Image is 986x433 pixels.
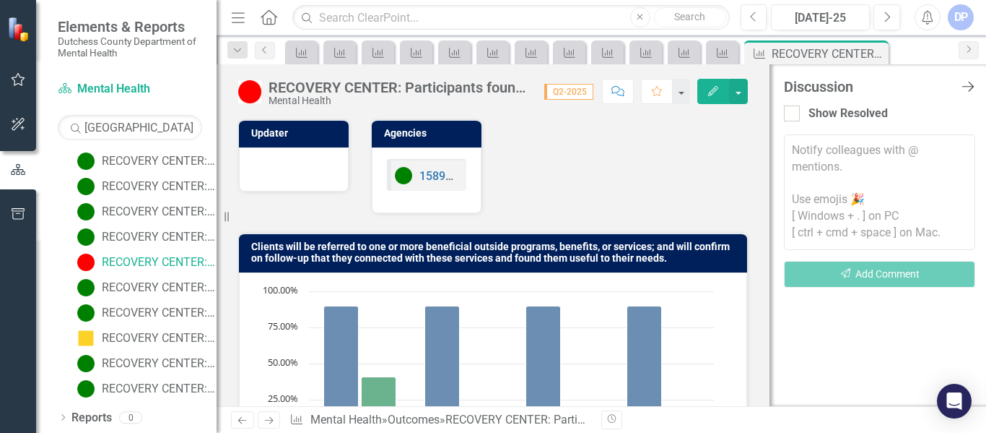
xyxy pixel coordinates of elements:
[74,150,217,173] a: RECOVERY CENTER: Number of mixers held
[102,256,217,269] div: RECOVERY CENTER: Participants found eligible will be connected to relevant public benefits and as...
[77,380,95,398] img: Active
[544,84,593,100] span: Q2-2025
[269,80,530,95] div: RECOVERY CENTER: Participants found eligible will be connected to relevant public benefits and as...
[102,357,217,370] div: RECOVERY CENTER: Clients will report improved scores across one or more of the 8 Dimensions of We...
[102,382,217,395] div: RECOVERY CENTER: Peer advocates will engage with each client a minimum of three times per quarter.
[784,261,975,288] button: Add Comment
[74,175,217,198] a: RECOVERY CENTER: Total Unduplicated clients in time period
[58,35,202,59] small: Dutchess County Department of Mental Health
[102,180,217,193] div: RECOVERY CENTER: Total Unduplicated clients in time period
[74,276,217,299] a: RECOVERY CENTER: Clients will design, develop, and complete a Wellness Recovery Action Plan (WRAP).
[77,254,95,271] img: Inactive
[58,81,202,98] a: Mental Health
[74,251,217,274] a: RECOVERY CENTER: Participants found eligible will be connected to relevant public benefits and as...
[77,153,95,170] img: Active
[102,332,217,345] div: RECOVERY CENTER: Clients will receive assistance completing forms/applications for pertinent bene...
[74,327,217,350] a: RECOVERY CENTER: Clients will receive assistance completing forms/applications for pertinent bene...
[74,301,217,325] a: RECOVERY CENTER: Clients will engage in two or more One-to-One [MEDICAL_DATA] Sessions per quarter.
[74,352,217,375] a: RECOVERY CENTER: Clients will report improved scores across one or more of the 8 Dimensions of We...
[77,178,95,195] img: Active
[808,106,888,122] div: Show Resolved
[268,392,298,405] text: 25.00%
[7,16,32,41] img: ClearPoint Strategy
[77,355,95,372] img: Active
[771,4,870,30] button: [DATE]-25
[102,281,217,294] div: RECOVERY CENTER: Clients will design, develop, and complete a Wellness Recovery Action Plan (WRAP).
[654,7,726,27] button: Search
[58,115,202,140] input: Search Below...
[77,203,95,220] img: Active
[937,384,972,419] div: Open Intercom Messenger
[74,226,217,249] a: RECOVERY CENTER: Clients will achieve one self-assessed Peer Advocacy and Support Goal per quarter.
[102,231,217,244] div: RECOVERY CENTER: Clients will achieve one self-assessed Peer Advocacy and Support Goal per quarter.
[388,413,440,426] a: Outcomes
[102,306,217,320] div: RECOVERY CENTER: Clients will engage in two or more One-to-One [MEDICAL_DATA] Sessions per quarter.
[776,9,865,27] div: [DATE]-25
[292,5,729,30] input: Search ClearPoint...
[263,283,298,296] text: 100.00%
[77,330,95,347] img: Hold
[74,200,217,223] a: RECOVERY CENTER: Clients have their information updated with their health plans, to ensure contac...
[269,95,530,106] div: Mental Health
[395,167,412,184] img: Active
[238,80,261,103] img: Inactive
[289,412,590,429] div: » »
[268,320,298,333] text: 75.00%
[77,279,95,296] img: Active
[102,205,217,218] div: RECOVERY CENTER: Clients have their information updated with their health plans, to ensure contac...
[384,128,474,139] h3: Agencies
[102,155,217,168] div: RECOVERY CENTER: Number of mixers held
[58,18,202,35] span: Elements & Reports
[268,356,298,369] text: 50.00%
[119,411,142,424] div: 0
[77,304,95,322] img: Active
[772,45,885,63] div: RECOVERY CENTER: Participants found eligible will be connected to relevant public benefits and as...
[71,410,112,426] a: Reports
[251,241,740,264] h3: Clients will be referred to one or more beneficial outside programs, benefits, or services; and w...
[251,128,341,139] h3: Updater
[74,377,217,400] a: RECOVERY CENTER: Peer advocates will engage with each client a minimum of three times per quarter.
[948,4,974,30] button: DP
[310,413,382,426] a: Mental Health
[77,228,95,246] img: Active
[784,79,954,95] div: Discussion
[674,11,705,22] span: Search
